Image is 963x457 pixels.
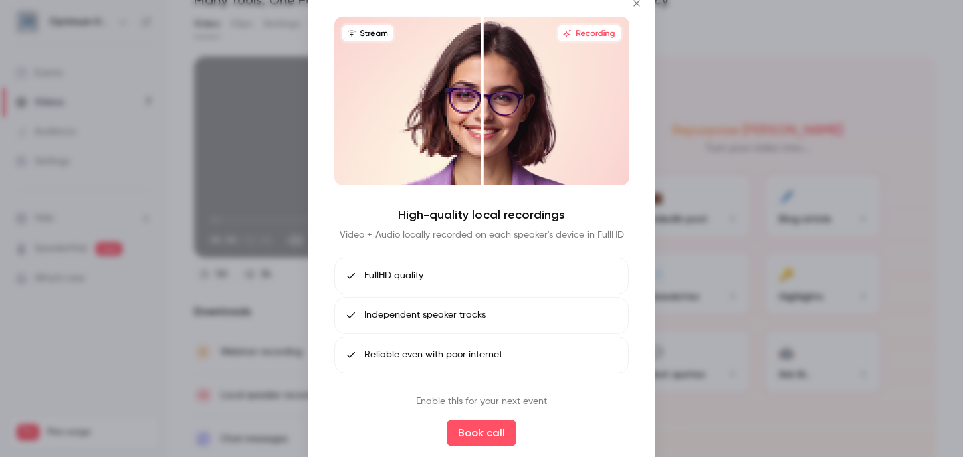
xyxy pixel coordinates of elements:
[416,395,547,409] p: Enable this for your next event
[364,269,423,283] span: FullHD quality
[364,348,502,362] span: Reliable even with poor internet
[447,420,516,446] button: Book call
[364,308,486,323] span: Independent speaker tracks
[340,228,624,242] p: Video + Audio locally recorded on each speaker's device in FullHD
[398,207,565,223] h4: High-quality local recordings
